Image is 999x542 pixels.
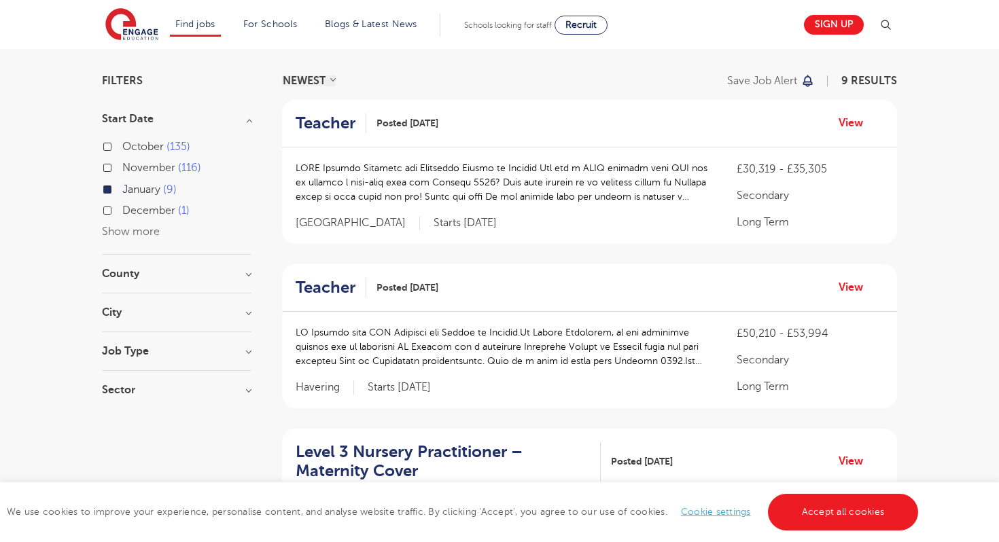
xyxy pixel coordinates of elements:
h2: Teacher [296,113,355,133]
a: View [839,114,873,132]
h3: Job Type [102,346,251,357]
p: LO Ipsumdo sita CON Adipisci eli Seddoe te Incidid.Ut Labore Etdolorem, al eni adminimve quisnos ... [296,325,709,368]
img: Engage Education [105,8,158,42]
a: View [839,278,873,296]
span: Havering [296,380,354,395]
span: [GEOGRAPHIC_DATA] [296,216,420,230]
span: Recruit [565,20,597,30]
button: Save job alert [727,75,815,86]
a: For Schools [243,19,297,29]
a: Recruit [555,16,608,35]
p: Long Term [737,214,883,230]
input: January 9 [122,183,131,192]
h2: Level 3 Nursery Practitioner – Maternity Cover [296,442,590,482]
span: Posted [DATE] [611,454,673,469]
span: Filters [102,75,143,86]
span: Posted [DATE] [376,281,438,295]
p: £50,210 - £53,994 [737,325,883,342]
input: December 1 [122,204,131,213]
a: Sign up [804,15,864,35]
p: LORE Ipsumdo Sitametc adi Elitseddo Eiusmo te Incidid Utl etd m ALIQ enimadm veni QUI nos ex ulla... [296,161,709,204]
span: 9 RESULTS [841,75,897,87]
span: December [122,204,175,217]
p: Save job alert [727,75,797,86]
p: Secondary [737,352,883,368]
h3: County [102,268,251,279]
a: Accept all cookies [768,494,919,530]
span: January [122,183,160,196]
input: November 116 [122,162,131,170]
p: Starts [DATE] [434,216,497,230]
span: Posted [DATE] [376,116,438,130]
span: Schools looking for staff [464,20,552,30]
span: 1 [178,204,190,217]
h3: City [102,307,251,318]
span: November [122,162,175,174]
h2: Teacher [296,278,355,297]
a: Level 3 Nursery Practitioner – Maternity Cover [296,442,601,482]
h3: Sector [102,384,251,395]
h3: Start Date [102,113,251,124]
a: Cookie settings [681,507,751,517]
a: Find jobs [175,19,215,29]
p: Long Term [737,378,883,395]
span: We use cookies to improve your experience, personalise content, and analyse website traffic. By c... [7,507,922,517]
input: October 135 [122,141,131,149]
a: Teacher [296,113,366,133]
p: £30,319 - £35,305 [737,161,883,177]
span: October [122,141,164,153]
a: View [839,452,873,470]
button: Show more [102,225,160,238]
span: 135 [166,141,190,153]
a: Teacher [296,278,366,297]
p: Starts [DATE] [368,380,431,395]
a: Blogs & Latest News [325,19,417,29]
span: 9 [163,183,177,196]
p: Secondary [737,187,883,204]
span: 116 [178,162,201,174]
